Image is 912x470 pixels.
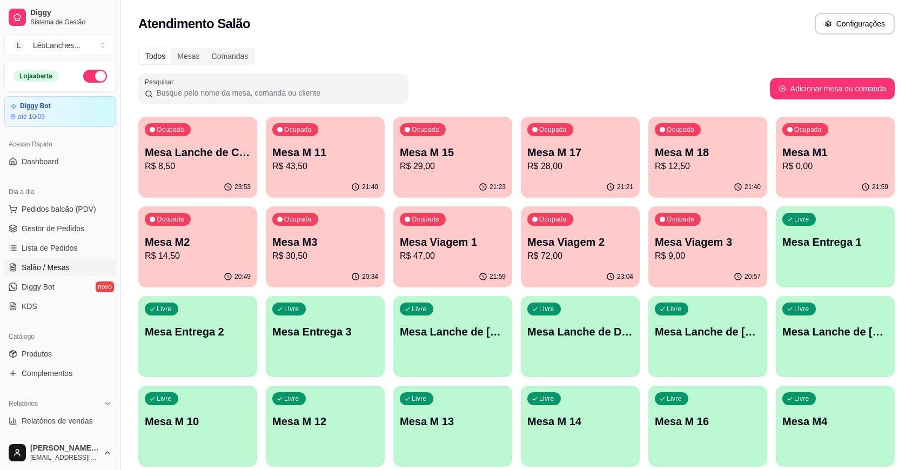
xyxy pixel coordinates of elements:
[648,296,767,377] button: LivreMesa Lanche de [PERSON_NAME]
[272,250,378,263] p: R$ 30,50
[272,324,378,339] p: Mesa Entrega 3
[489,183,506,191] p: 21:23
[4,328,116,345] div: Catálogo
[22,435,90,446] span: Relatório de clientes
[527,145,633,160] p: Mesa M 17
[145,234,251,250] p: Mesa M2
[393,296,512,377] button: LivreMesa Lanche de [PERSON_NAME]
[393,117,512,198] button: OcupadaMesa M 15R$ 29,0021:23
[655,250,761,263] p: R$ 9,00
[266,296,385,377] button: LivreMesa Entrega 3
[4,4,116,30] a: DiggySistema de Gestão
[400,160,506,173] p: R$ 29,00
[655,414,761,429] p: Mesa M 16
[648,117,767,198] button: OcupadaMesa M 18R$ 12,5021:40
[794,305,809,313] p: Livre
[400,414,506,429] p: Mesa M 13
[145,145,251,160] p: Mesa Lanche de Caio
[400,324,506,339] p: Mesa Lanche de [PERSON_NAME]
[655,160,761,173] p: R$ 12,50
[14,40,24,51] span: L
[794,394,809,403] p: Livre
[521,296,640,377] button: LivreMesa Lanche de Dayana
[139,49,171,64] div: Todos
[770,78,895,99] button: Adicionar mesa ou comanda
[138,386,257,467] button: LivreMesa M 10
[266,117,385,198] button: OcupadaMesa M 11R$ 43,5021:40
[400,234,506,250] p: Mesa Viagem 1
[157,125,184,134] p: Ocupada
[4,183,116,200] div: Dia a dia
[22,301,37,312] span: KDS
[272,234,378,250] p: Mesa M3
[83,70,107,83] button: Alterar Status
[4,365,116,382] a: Complementos
[22,262,70,273] span: Salão / Mesas
[617,272,633,281] p: 23:04
[648,206,767,287] button: OcupadaMesa Viagem 3R$ 9,0020:57
[782,234,888,250] p: Mesa Entrega 1
[776,117,895,198] button: OcupadaMesa M1R$ 0,0021:59
[4,35,116,56] button: Select a team
[30,18,112,26] span: Sistema de Gestão
[30,8,112,18] span: Diggy
[4,96,116,127] a: Diggy Botaté 10/09
[4,153,116,170] a: Dashboard
[4,239,116,257] a: Lista de Pedidos
[400,250,506,263] p: R$ 47,00
[138,206,257,287] button: OcupadaMesa M2R$ 14,5020:49
[794,215,809,224] p: Livre
[667,394,682,403] p: Livre
[776,296,895,377] button: LivreMesa Lanche de [PERSON_NAME]
[4,200,116,218] button: Pedidos balcão (PDV)
[782,145,888,160] p: Mesa M1
[412,394,427,403] p: Livre
[4,440,116,466] button: [PERSON_NAME] geral[EMAIL_ADDRESS][DOMAIN_NAME]
[527,250,633,263] p: R$ 72,00
[272,414,378,429] p: Mesa M 12
[539,215,567,224] p: Ocupada
[18,112,45,121] article: até 10/09
[22,415,93,426] span: Relatórios de vendas
[284,125,312,134] p: Ocupada
[22,243,78,253] span: Lista de Pedidos
[145,77,177,86] label: Pesquisar
[655,324,761,339] p: Mesa Lanche de [PERSON_NAME]
[234,272,251,281] p: 20:49
[22,348,52,359] span: Produtos
[284,305,299,313] p: Livre
[4,259,116,276] a: Salão / Mesas
[489,272,506,281] p: 21:59
[400,145,506,160] p: Mesa M 15
[4,412,116,429] a: Relatórios de vendas
[393,206,512,287] button: OcupadaMesa Viagem 1R$ 47,0021:59
[539,305,554,313] p: Livre
[4,298,116,315] a: KDS
[171,49,205,64] div: Mesas
[153,88,402,98] input: Pesquisar
[776,386,895,467] button: LivreMesa M4
[145,414,251,429] p: Mesa M 10
[266,206,385,287] button: OcupadaMesa M3R$ 30,5020:34
[521,386,640,467] button: LivreMesa M 14
[145,250,251,263] p: R$ 14,50
[655,234,761,250] p: Mesa Viagem 3
[527,414,633,429] p: Mesa M 14
[776,206,895,287] button: LivreMesa Entrega 1
[521,117,640,198] button: OcupadaMesa M 17R$ 28,0021:21
[284,215,312,224] p: Ocupada
[272,145,378,160] p: Mesa M 11
[138,117,257,198] button: OcupadaMesa Lanche de CaioR$ 8,5023:53
[617,183,633,191] p: 21:21
[272,160,378,173] p: R$ 43,50
[157,305,172,313] p: Livre
[667,215,694,224] p: Ocupada
[655,145,761,160] p: Mesa M 18
[412,215,439,224] p: Ocupada
[30,444,99,453] span: [PERSON_NAME] geral
[22,204,96,214] span: Pedidos balcão (PDV)
[206,49,254,64] div: Comandas
[266,386,385,467] button: LivreMesa M 12
[145,160,251,173] p: R$ 8,50
[30,453,99,462] span: [EMAIL_ADDRESS][DOMAIN_NAME]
